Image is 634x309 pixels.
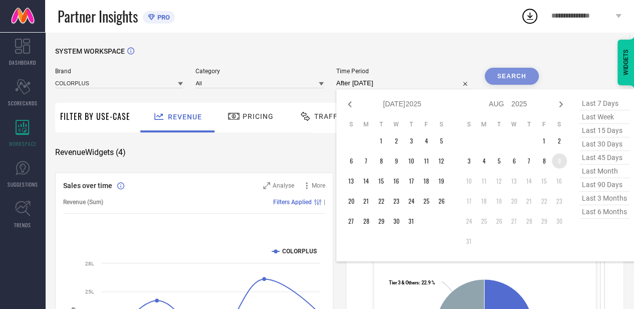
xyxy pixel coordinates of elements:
[552,214,567,229] td: Sat Aug 30 2025
[521,7,539,25] div: Open download list
[537,120,552,128] th: Friday
[282,248,317,255] text: COLORPLUS
[344,214,359,229] td: Sun Jul 27 2025
[492,153,507,169] td: Tue Aug 05 2025
[579,97,629,110] span: last 7 days
[374,194,389,209] td: Tue Jul 22 2025
[419,174,434,189] td: Fri Jul 18 2025
[507,214,522,229] td: Wed Aug 27 2025
[63,182,112,190] span: Sales over time
[419,194,434,209] td: Fri Jul 25 2025
[55,147,126,158] span: Revenue Widgets ( 4 )
[579,178,629,192] span: last 90 days
[477,153,492,169] td: Mon Aug 04 2025
[462,234,477,249] td: Sun Aug 31 2025
[374,120,389,128] th: Tuesday
[507,194,522,209] td: Wed Aug 20 2025
[374,174,389,189] td: Tue Jul 15 2025
[522,120,537,128] th: Thursday
[477,174,492,189] td: Mon Aug 11 2025
[579,165,629,178] span: last month
[85,261,94,266] text: 28L
[63,199,103,206] span: Revenue (Sum)
[579,124,629,137] span: last 15 days
[404,153,419,169] td: Thu Jul 10 2025
[552,133,567,148] td: Sat Aug 02 2025
[389,120,404,128] th: Wednesday
[336,68,472,75] span: Time Period
[389,133,404,148] td: Wed Jul 02 2025
[579,151,629,165] span: last 45 days
[434,120,449,128] th: Saturday
[359,120,374,128] th: Monday
[579,192,629,205] span: last 3 months
[389,194,404,209] td: Wed Jul 23 2025
[537,194,552,209] td: Fri Aug 22 2025
[522,174,537,189] td: Thu Aug 14 2025
[434,133,449,148] td: Sat Jul 05 2025
[507,153,522,169] td: Wed Aug 06 2025
[195,68,323,75] span: Category
[522,153,537,169] td: Thu Aug 07 2025
[522,194,537,209] td: Thu Aug 21 2025
[155,14,170,21] span: PRO
[537,214,552,229] td: Fri Aug 29 2025
[555,98,567,110] div: Next month
[389,174,404,189] td: Wed Jul 16 2025
[492,194,507,209] td: Tue Aug 19 2025
[434,194,449,209] td: Sat Jul 26 2025
[359,174,374,189] td: Mon Jul 14 2025
[462,214,477,229] td: Sun Aug 24 2025
[477,194,492,209] td: Mon Aug 18 2025
[324,199,325,206] span: |
[522,214,537,229] td: Thu Aug 28 2025
[404,120,419,128] th: Thursday
[344,194,359,209] td: Sun Jul 20 2025
[273,182,294,189] span: Analyse
[507,120,522,128] th: Wednesday
[579,137,629,151] span: last 30 days
[552,120,567,128] th: Saturday
[359,214,374,229] td: Mon Jul 28 2025
[419,133,434,148] td: Fri Jul 04 2025
[344,98,356,110] div: Previous month
[537,133,552,148] td: Fri Aug 01 2025
[9,140,37,147] span: WORKSPACE
[312,182,325,189] span: More
[58,6,138,27] span: Partner Insights
[168,113,202,121] span: Revenue
[537,174,552,189] td: Fri Aug 15 2025
[477,120,492,128] th: Monday
[552,194,567,209] td: Sat Aug 23 2025
[374,214,389,229] td: Tue Jul 29 2025
[492,120,507,128] th: Tuesday
[55,47,125,55] span: SYSTEM WORKSPACE
[492,214,507,229] td: Tue Aug 26 2025
[85,289,94,294] text: 25L
[404,133,419,148] td: Thu Jul 03 2025
[374,153,389,169] td: Tue Jul 08 2025
[537,153,552,169] td: Fri Aug 08 2025
[314,112,345,120] span: Traffic
[404,194,419,209] td: Thu Jul 24 2025
[462,194,477,209] td: Sun Aug 17 2025
[404,214,419,229] td: Thu Jul 31 2025
[14,221,31,229] span: TRENDS
[374,133,389,148] td: Tue Jul 01 2025
[579,205,629,219] span: last 6 months
[552,174,567,189] td: Sat Aug 16 2025
[404,174,419,189] td: Thu Jul 17 2025
[243,112,274,120] span: Pricing
[462,153,477,169] td: Sun Aug 03 2025
[55,68,183,75] span: Brand
[273,199,312,206] span: Filters Applied
[359,153,374,169] td: Mon Jul 07 2025
[507,174,522,189] td: Wed Aug 13 2025
[419,153,434,169] td: Fri Jul 11 2025
[552,153,567,169] td: Sat Aug 09 2025
[462,174,477,189] td: Sun Aug 10 2025
[389,153,404,169] td: Wed Jul 09 2025
[344,120,359,128] th: Sunday
[263,182,270,189] svg: Zoom
[419,120,434,128] th: Friday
